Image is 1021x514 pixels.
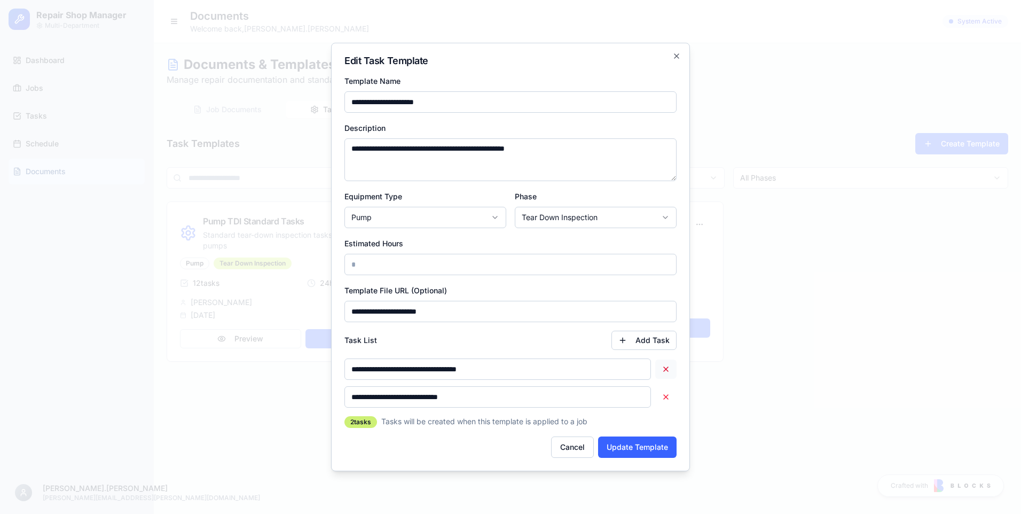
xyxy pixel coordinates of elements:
button: Add Task [611,331,677,350]
h2: Edit Task Template [344,56,677,66]
label: Description [344,123,386,133]
button: Cancel [551,437,594,458]
label: Phase [515,192,537,201]
label: Template Name [344,76,400,85]
button: Update Template [598,437,677,458]
label: Equipment Type [344,192,402,201]
label: Template File URL (Optional) [344,286,447,295]
label: Task List [344,337,377,344]
label: Estimated Hours [344,239,403,248]
div: 2 tasks [344,416,377,428]
div: Tasks will be created when this template is applied to a job [344,416,677,428]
